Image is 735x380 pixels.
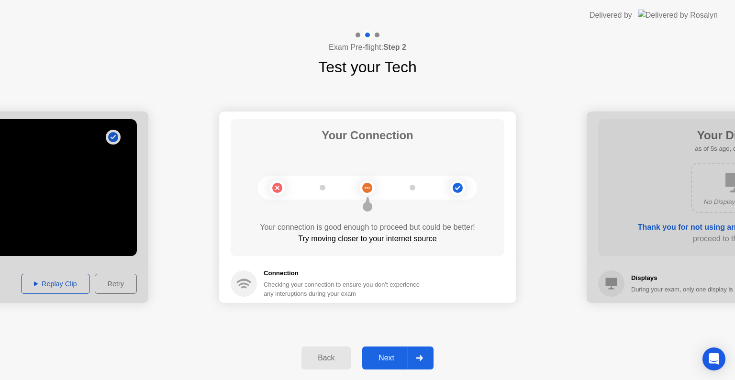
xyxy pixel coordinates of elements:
[590,10,632,21] div: Delivered by
[329,42,406,53] h4: Exam Pre-flight:
[318,56,417,78] h1: Test your Tech
[231,233,504,245] div: Try moving closer to your internet source
[301,346,351,369] button: Back
[383,43,406,51] b: Step 2
[231,222,504,233] div: Your connection is good enough to proceed but could be better!
[264,280,425,298] div: Checking your connection to ensure you don’t experience any interuptions during your exam
[264,268,425,278] h5: Connection
[638,10,718,21] img: Delivered by Rosalyn
[702,347,725,370] div: Open Intercom Messenger
[304,354,348,362] div: Back
[365,354,408,362] div: Next
[362,346,434,369] button: Next
[322,127,413,144] h1: Your Connection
